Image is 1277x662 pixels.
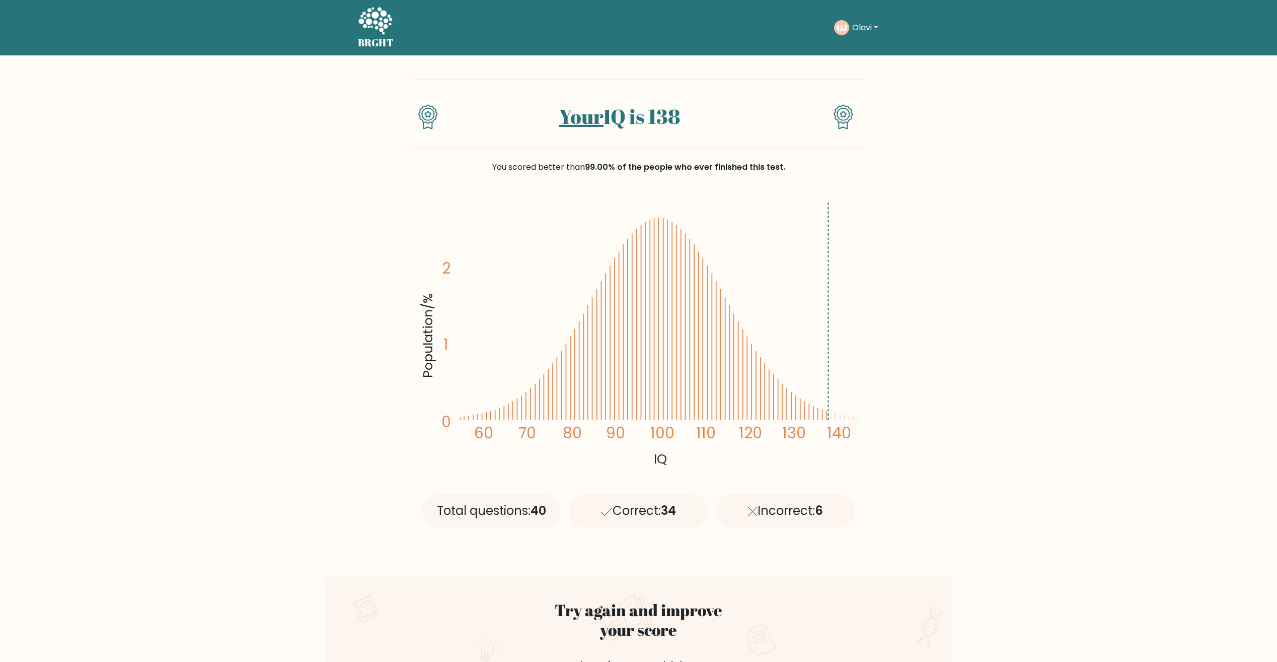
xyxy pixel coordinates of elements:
tspan: Population/% [419,294,437,378]
span: 6 [815,502,823,519]
div: Total questions: [422,494,561,528]
tspan: 100 [650,423,674,443]
h1: IQ is 138 [456,104,783,128]
button: Olavi [849,21,881,34]
h5: BRGHT [358,37,394,49]
text: OJ [836,22,847,33]
h2: Try again and improve your score [519,601,759,639]
div: Correct: [569,494,708,528]
div: Incorrect: [716,494,855,528]
tspan: IQ [654,450,667,468]
a: Your [559,103,604,130]
tspan: 70 [518,423,536,443]
tspan: 2 [442,258,450,279]
tspan: 120 [739,423,762,443]
tspan: 80 [562,423,581,443]
tspan: 90 [606,423,625,443]
a: BRGHT [358,4,394,51]
span: 34 [661,502,676,519]
span: 40 [531,502,546,519]
tspan: 60 [474,423,493,443]
tspan: 110 [696,423,716,443]
tspan: 130 [782,423,806,443]
tspan: 0 [441,412,451,433]
div: You scored better than [412,161,865,173]
tspan: 140 [827,423,851,443]
tspan: 1 [443,335,448,355]
span: 99.00% of the people who ever finished this test. [585,161,785,173]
